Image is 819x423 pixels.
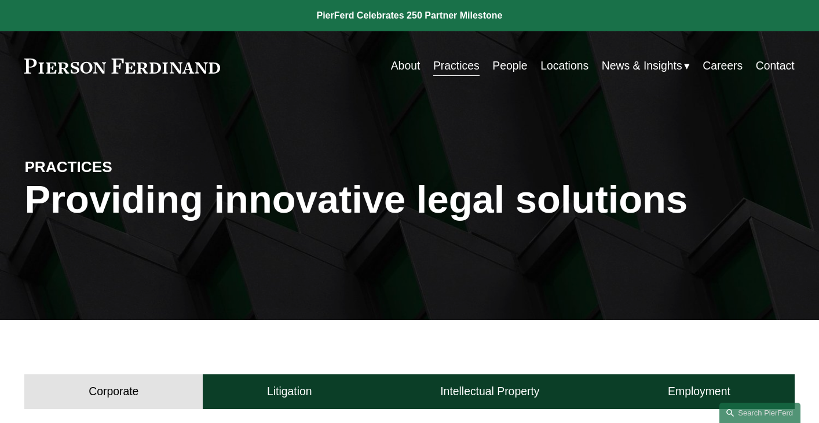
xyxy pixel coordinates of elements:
[602,56,682,76] span: News & Insights
[703,54,743,77] a: Careers
[433,54,480,77] a: Practices
[719,403,800,423] a: Search this site
[540,54,588,77] a: Locations
[391,54,421,77] a: About
[756,54,795,77] a: Contact
[668,384,730,399] h4: Employment
[492,54,527,77] a: People
[24,158,217,177] h4: PRACTICES
[602,54,690,77] a: folder dropdown
[267,384,312,399] h4: Litigation
[440,384,539,399] h4: Intellectual Property
[89,384,138,399] h4: Corporate
[24,177,794,222] h1: Providing innovative legal solutions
